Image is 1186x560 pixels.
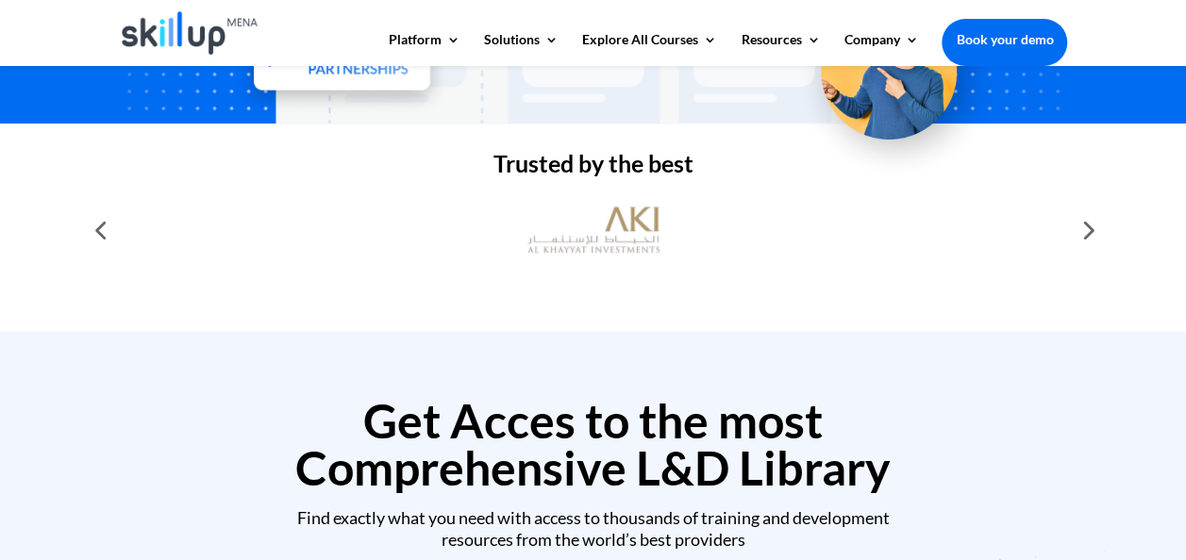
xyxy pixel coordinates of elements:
[844,33,918,65] a: Company
[119,152,1068,185] h2: Trusted by the best
[872,356,1186,560] iframe: Chat Widget
[119,507,1068,552] div: Find exactly what you need with access to thousands of training and development resources from th...
[119,397,1068,501] h2: Get Acces to the most Comprehensive L&D Library
[389,33,460,65] a: Platform
[942,19,1067,60] a: Book your demo
[527,197,660,263] img: al khayyat investments logo
[484,33,559,65] a: Solutions
[741,33,820,65] a: Resources
[122,11,259,55] img: Skillup Mena
[582,33,717,65] a: Explore All Courses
